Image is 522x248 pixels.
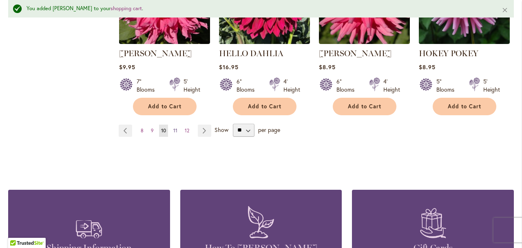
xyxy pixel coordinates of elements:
a: HOKEY POKEY [419,38,510,46]
div: 7" Blooms [137,77,159,94]
a: HOKEY POKEY [419,48,478,58]
span: 12 [185,127,189,134]
div: 5' Height [483,77,500,94]
a: 8 [139,125,146,137]
a: HERBERT SMITH [319,38,410,46]
div: 6" Blooms [237,77,259,94]
span: Show [215,125,228,133]
span: Add to Cart [448,103,481,110]
button: Add to Cart [233,98,296,115]
div: 6" Blooms [336,77,359,94]
a: shopping cart [111,5,142,12]
div: You added [PERSON_NAME] to your . [27,5,489,13]
span: per page [258,125,280,133]
a: 12 [183,125,191,137]
span: $8.95 [419,63,436,71]
iframe: Launch Accessibility Center [6,219,29,242]
span: Add to Cart [348,103,381,110]
span: $8.95 [319,63,336,71]
span: 10 [161,127,166,134]
div: 5' Height [184,77,200,94]
button: Add to Cart [433,98,496,115]
a: 9 [149,125,156,137]
div: 4' Height [383,77,400,94]
span: $16.95 [219,63,239,71]
a: 11 [171,125,179,137]
span: 9 [151,127,154,134]
span: Add to Cart [248,103,281,110]
button: Add to Cart [333,98,396,115]
button: Add to Cart [133,98,197,115]
a: Hello Dahlia [219,38,310,46]
span: 11 [173,127,177,134]
span: 8 [141,127,144,134]
div: 4' Height [283,77,300,94]
span: $9.95 [119,63,135,71]
a: [PERSON_NAME] [319,48,391,58]
div: 5" Blooms [436,77,459,94]
a: HELEN RICHMOND [119,38,210,46]
a: HELLO DAHLIA [219,48,283,58]
span: Add to Cart [148,103,181,110]
a: [PERSON_NAME] [119,48,192,58]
